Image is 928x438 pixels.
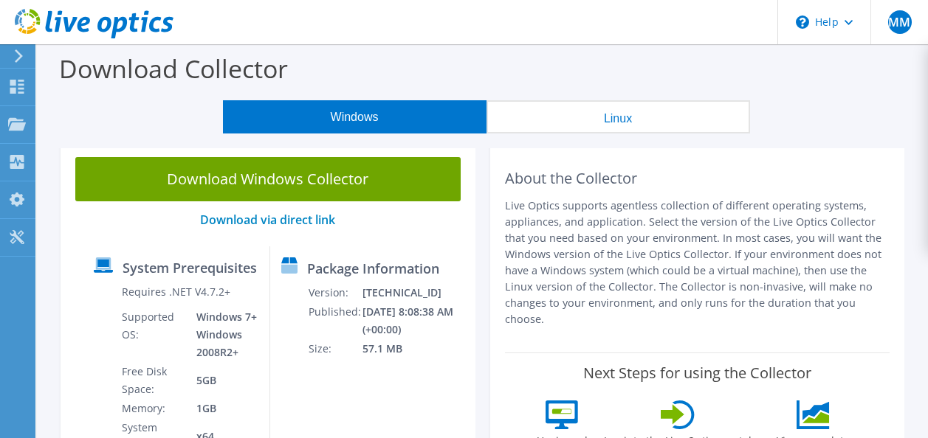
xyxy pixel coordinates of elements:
[122,285,230,299] label: Requires .NET V4.7.2+
[888,10,912,34] span: MM
[185,399,258,418] td: 1GB
[308,283,362,302] td: Version:
[308,339,362,358] td: Size:
[362,302,469,339] td: [DATE] 8:08:38 AM (+00:00)
[505,170,890,187] h2: About the Collector
[583,364,811,382] label: Next Steps for using the Collector
[75,157,461,201] a: Download Windows Collector
[307,261,439,276] label: Package Information
[185,362,258,399] td: 5GB
[308,302,362,339] td: Published:
[487,100,750,133] button: Linux
[121,399,185,418] td: Memory:
[123,260,257,275] label: System Prerequisites
[505,198,890,327] p: Live Optics supports agentless collection of different operating systems, appliances, and applica...
[200,212,335,228] a: Download via direct link
[362,283,469,302] td: [TECHNICAL_ID]
[121,307,185,362] td: Supported OS:
[59,52,288,86] label: Download Collector
[223,100,487,133] button: Windows
[185,307,258,362] td: Windows 7+ Windows 2008R2+
[796,15,809,29] svg: \n
[121,362,185,399] td: Free Disk Space:
[362,339,469,358] td: 57.1 MB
